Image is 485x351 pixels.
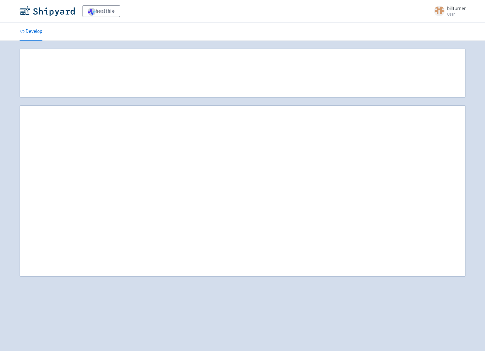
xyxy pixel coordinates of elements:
[20,23,42,41] a: Develop
[20,6,75,16] img: Shipyard logo
[83,5,120,17] a: healthie
[447,5,466,11] span: billturner
[430,6,466,16] a: billturner User
[447,12,466,16] small: User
